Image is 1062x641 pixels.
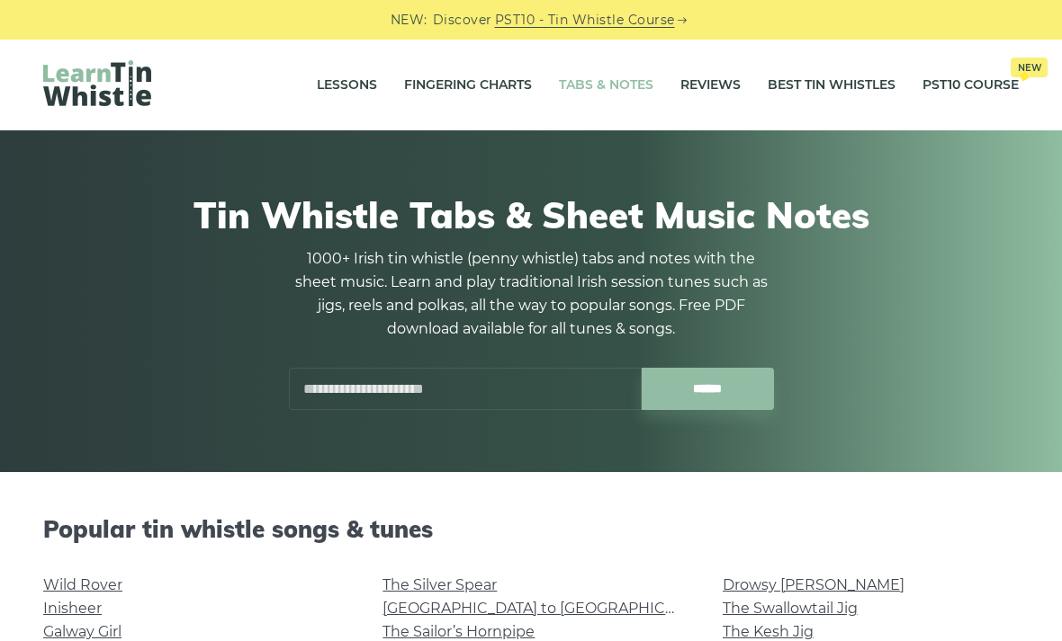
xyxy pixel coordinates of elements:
[43,60,151,106] img: LearnTinWhistle.com
[382,600,715,617] a: [GEOGRAPHIC_DATA] to [GEOGRAPHIC_DATA]
[559,63,653,108] a: Tabs & Notes
[1011,58,1048,77] span: New
[382,576,497,593] a: The Silver Spear
[723,576,904,593] a: Drowsy [PERSON_NAME]
[52,193,1010,236] h1: Tin Whistle Tabs & Sheet Music Notes
[43,576,122,593] a: Wild Rover
[288,247,774,341] p: 1000+ Irish tin whistle (penny whistle) tabs and notes with the sheet music. Learn and play tradi...
[382,623,535,640] a: The Sailor’s Hornpipe
[317,63,377,108] a: Lessons
[768,63,895,108] a: Best Tin Whistles
[43,600,102,617] a: Inisheer
[922,63,1019,108] a: PST10 CourseNew
[43,515,1019,543] h2: Popular tin whistle songs & tunes
[723,600,858,617] a: The Swallowtail Jig
[404,63,532,108] a: Fingering Charts
[43,623,121,640] a: Galway Girl
[680,63,741,108] a: Reviews
[723,623,814,640] a: The Kesh Jig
